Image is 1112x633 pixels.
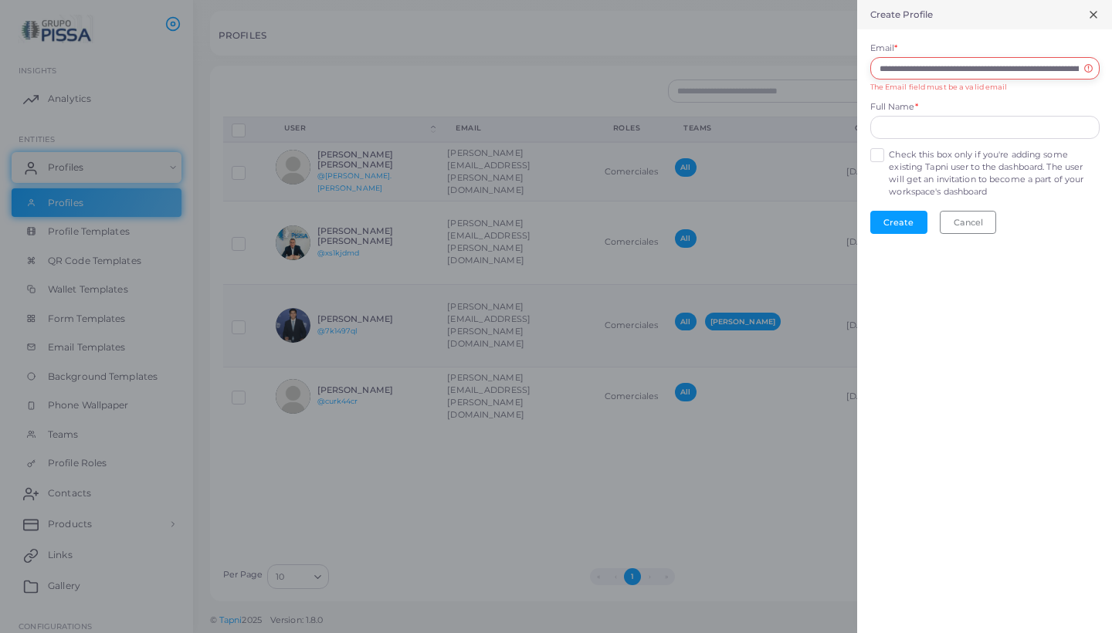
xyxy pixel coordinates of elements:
[889,149,1099,198] label: Check this box only if you're adding some existing Tapni user to the dashboard. The user will get...
[940,211,996,234] button: Cancel
[870,101,918,113] label: Full Name
[870,82,1100,93] div: The Email field must be a valid email
[870,9,934,20] h5: Create Profile
[870,42,898,55] label: Email
[870,211,927,234] button: Create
